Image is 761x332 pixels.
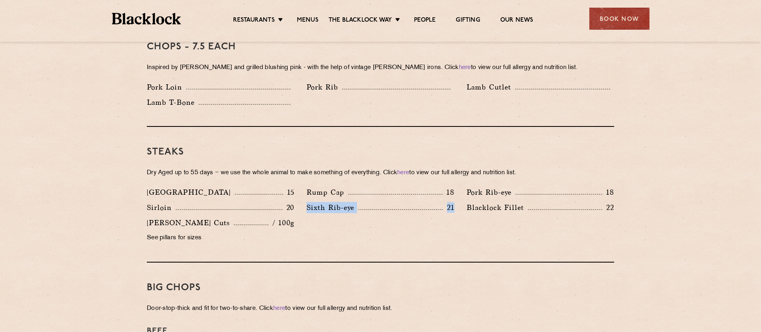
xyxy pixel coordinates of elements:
[147,202,176,213] p: Sirloin
[414,16,436,25] a: People
[282,202,295,213] p: 20
[268,218,294,228] p: / 100g
[283,187,295,198] p: 15
[443,202,455,213] p: 21
[500,16,534,25] a: Our News
[297,16,319,25] a: Menus
[456,16,480,25] a: Gifting
[397,170,409,176] a: here
[147,167,614,179] p: Dry Aged up to 55 days − we use the whole animal to make something of everything. Click to view o...
[147,232,294,244] p: See pillars for sizes
[442,187,455,198] p: 18
[602,187,614,198] p: 18
[459,65,471,71] a: here
[147,187,235,198] p: [GEOGRAPHIC_DATA]
[602,202,614,213] p: 22
[147,81,186,93] p: Pork Loin
[112,13,181,24] img: BL_Textured_Logo-footer-cropped.svg
[147,283,614,293] h3: Big Chops
[467,81,515,93] p: Lamb Cutlet
[306,187,348,198] p: Rump Cap
[147,147,614,157] h3: Steaks
[147,62,614,73] p: Inspired by [PERSON_NAME] and grilled blushing pink - with the help of vintage [PERSON_NAME] iron...
[147,42,614,52] h3: Chops - 7.5 each
[467,202,528,213] p: Blacklock Fillet
[306,81,342,93] p: Pork Rib
[589,8,649,30] div: Book Now
[329,16,392,25] a: The Blacklock Way
[233,16,275,25] a: Restaurants
[306,202,358,213] p: Sixth Rib-eye
[273,306,285,312] a: here
[147,97,199,108] p: Lamb T-Bone
[147,217,234,228] p: [PERSON_NAME] Cuts
[467,187,515,198] p: Pork Rib-eye
[147,303,614,314] p: Door-stop-thick and fit for two-to-share. Click to view our full allergy and nutrition list.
